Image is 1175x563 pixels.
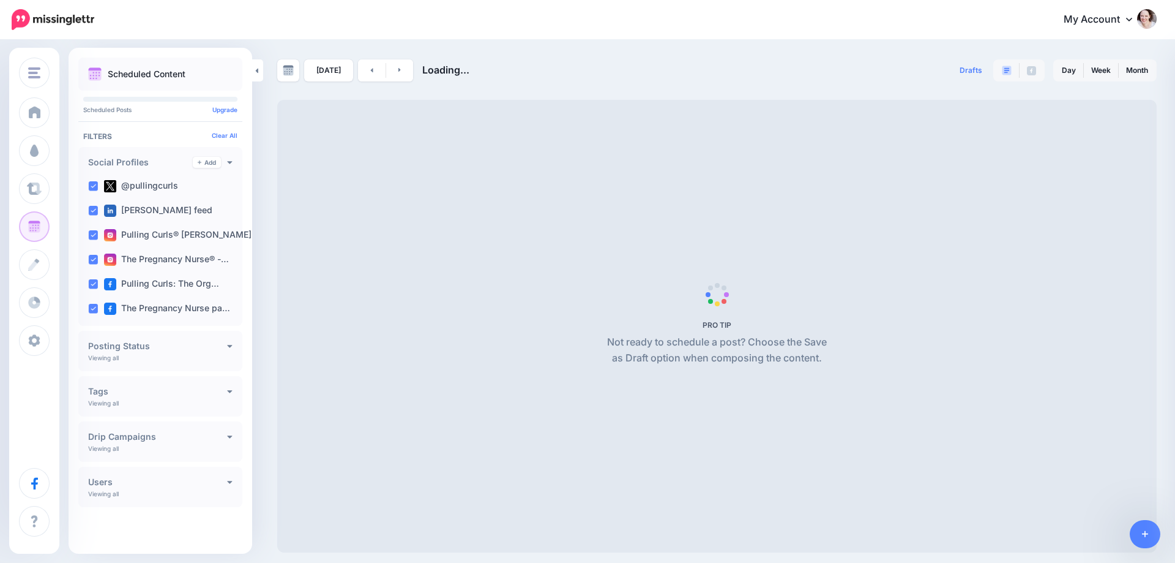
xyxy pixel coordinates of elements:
[88,490,119,497] p: Viewing all
[1002,66,1012,75] img: paragraph-boxed.png
[283,65,294,76] img: calendar-grey-darker.png
[104,205,212,217] label: [PERSON_NAME] feed
[1084,61,1118,80] a: Week
[104,303,230,315] label: The Pregnancy Nurse pa…
[88,387,227,396] h4: Tags
[602,334,832,366] p: Not ready to schedule a post? Choose the Save as Draft option when composing the content.
[104,229,262,241] label: Pulling Curls® [PERSON_NAME] …
[88,67,102,81] img: calendar.png
[88,478,227,486] h4: Users
[88,399,119,407] p: Viewing all
[88,445,119,452] p: Viewing all
[960,67,982,74] span: Drafts
[422,64,469,76] span: Loading...
[83,107,237,113] p: Scheduled Posts
[104,180,116,192] img: twitter-square.png
[304,59,353,81] a: [DATE]
[88,158,193,167] h4: Social Profiles
[12,9,94,30] img: Missinglettr
[104,205,116,217] img: linkedin-square.png
[1051,5,1157,35] a: My Account
[952,59,990,81] a: Drafts
[104,180,178,192] label: @pullingcurls
[104,278,116,290] img: facebook-square.png
[602,320,832,330] h5: PRO TIP
[104,254,116,266] img: instagram-square.png
[1119,61,1155,80] a: Month
[1054,61,1083,80] a: Day
[212,132,237,139] a: Clear All
[104,254,229,266] label: The Pregnancy Nurse® -…
[212,106,237,113] a: Upgrade
[88,433,227,441] h4: Drip Campaigns
[83,132,237,141] h4: Filters
[104,278,219,290] label: Pulling Curls: The Org…
[104,229,116,241] img: instagram-square.png
[1027,66,1036,75] img: facebook-grey-square.png
[104,303,116,315] img: facebook-square.png
[193,157,221,168] a: Add
[88,342,227,350] h4: Posting Status
[88,354,119,361] p: Viewing all
[108,70,185,78] p: Scheduled Content
[28,67,40,78] img: menu.png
